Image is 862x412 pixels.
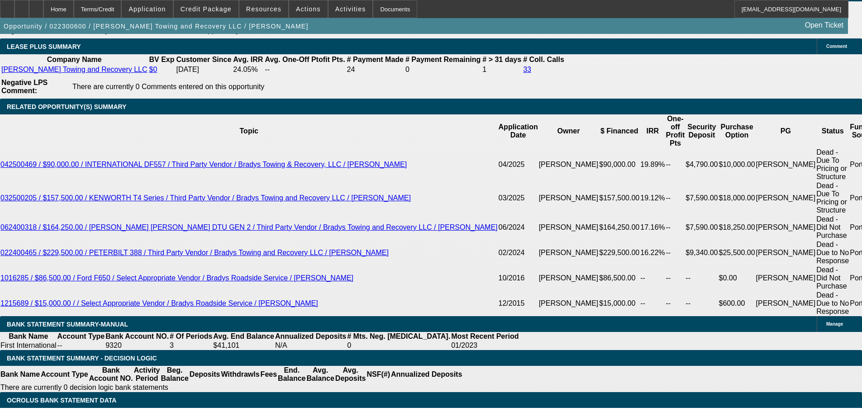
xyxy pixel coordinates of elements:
td: Dead - Did Not Purchase [816,215,849,240]
td: Dead - Due To Pricing or Structure [816,181,849,215]
td: -- [640,265,665,291]
th: $ Financed [599,114,640,148]
a: [PERSON_NAME] Towing and Recovery LLC [1,66,148,73]
a: 062400318 / $164,250.00 / [PERSON_NAME] [PERSON_NAME] DTU GEN 2 / Third Party Vendor / Bradys Tow... [0,223,498,231]
td: $9,340.00 [685,240,718,265]
td: $86,500.00 [599,265,640,291]
td: -- [666,291,686,316]
a: 022400465 / $229,500.00 / PETERBILT 388 / Third Party Vendor / Bradys Towing and Recovery LLC / [... [0,249,389,256]
td: 19.12% [640,181,665,215]
th: Bank Account NO. [105,332,169,341]
td: $18,000.00 [718,181,755,215]
th: Purchase Option [718,114,755,148]
span: Activities [335,5,366,13]
td: [PERSON_NAME] [538,291,599,316]
td: [DATE] [176,65,232,74]
td: -- [666,148,686,181]
th: One-off Profit Pts [666,114,686,148]
button: Credit Package [174,0,238,18]
td: $7,590.00 [685,181,718,215]
th: Activity Period [133,366,161,383]
th: Fees [260,366,277,383]
button: Activities [329,0,373,18]
b: # Payment Remaining [405,56,481,63]
td: $18,250.00 [718,215,755,240]
th: Owner [538,114,599,148]
b: Customer Since [176,56,232,63]
span: There are currently 0 Comments entered on this opportunity [72,83,264,90]
span: OCROLUS BANK STATEMENT DATA [7,397,116,404]
a: 042500469 / $90,000.00 / INTERNATIONAL DF557 / Third Party Vendor / Bradys Towing & Recovery, LLC... [0,161,407,168]
button: Actions [289,0,328,18]
span: RELATED OPPORTUNITY(S) SUMMARY [7,103,126,110]
td: -- [264,65,345,74]
td: [PERSON_NAME] [538,148,599,181]
span: BANK STATEMENT SUMMARY-MANUAL [7,321,128,328]
td: -- [685,265,718,291]
td: $15,000.00 [599,291,640,316]
b: Company Name [47,56,102,63]
b: Avg. IRR [233,56,263,63]
th: Annualized Deposits [391,366,462,383]
td: $90,000.00 [599,148,640,181]
b: # Coll. Calls [523,56,564,63]
th: Application Date [498,114,538,148]
th: Deposits [189,366,221,383]
a: 032500205 / $157,500.00 / KENWORTH T4 Series / Third Party Vendor / Bradys Towing and Recovery LL... [0,194,411,202]
td: $157,500.00 [599,181,640,215]
td: 06/2024 [498,215,538,240]
th: Account Type [40,366,89,383]
td: 10/2016 [498,265,538,291]
td: [PERSON_NAME] [756,181,816,215]
th: Account Type [57,332,105,341]
th: Annualized Deposits [275,332,347,341]
td: 0 [405,65,481,74]
th: Beg. Balance [160,366,189,383]
td: $4,790.00 [685,148,718,181]
td: Dead - Due To Pricing or Structure [816,148,849,181]
th: Avg. Balance [306,366,334,383]
td: -- [640,291,665,316]
td: [PERSON_NAME] [756,291,816,316]
td: Dead - Due to No Response [816,291,849,316]
td: $25,500.00 [718,240,755,265]
th: Withdrawls [220,366,260,383]
td: 02/2024 [498,240,538,265]
td: 19.89% [640,148,665,181]
td: -- [666,181,686,215]
th: Status [816,114,849,148]
button: Resources [239,0,288,18]
td: [PERSON_NAME] [756,265,816,291]
td: 16.22% [640,240,665,265]
td: $164,250.00 [599,215,640,240]
a: Open Ticket [801,18,847,33]
td: 1 [482,65,522,74]
b: Negative LPS Comment: [1,79,48,95]
td: [PERSON_NAME] [538,181,599,215]
td: 12/2015 [498,291,538,316]
td: -- [685,291,718,316]
b: # > 31 days [482,56,521,63]
a: 33 [523,66,531,73]
a: 1215689 / $15,000.00 / / Select Appropriate Vendor / Bradys Roadside Service / [PERSON_NAME] [0,299,318,307]
span: Opportunity / 022300600 / [PERSON_NAME] Towing and Recovery LLC / [PERSON_NAME] [4,23,309,30]
td: [PERSON_NAME] [756,240,816,265]
td: 03/2025 [498,181,538,215]
th: PG [756,114,816,148]
span: Application [129,5,166,13]
td: 24.05% [233,65,263,74]
th: Security Deposit [685,114,718,148]
td: $600.00 [718,291,755,316]
a: 1016285 / $86,500.00 / Ford F650 / Select Appropriate Vendor / Bradys Roadside Service / [PERSON_... [0,274,353,282]
th: Avg. Deposits [335,366,367,383]
th: # Of Periods [169,332,213,341]
th: Bank Account NO. [89,366,133,383]
td: -- [57,341,105,350]
td: Dead - Did Not Purchase [816,265,849,291]
th: End. Balance [277,366,306,383]
span: Manage [826,322,843,327]
td: [PERSON_NAME] [538,215,599,240]
td: -- [666,240,686,265]
td: 0 [347,341,451,350]
th: IRR [640,114,665,148]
